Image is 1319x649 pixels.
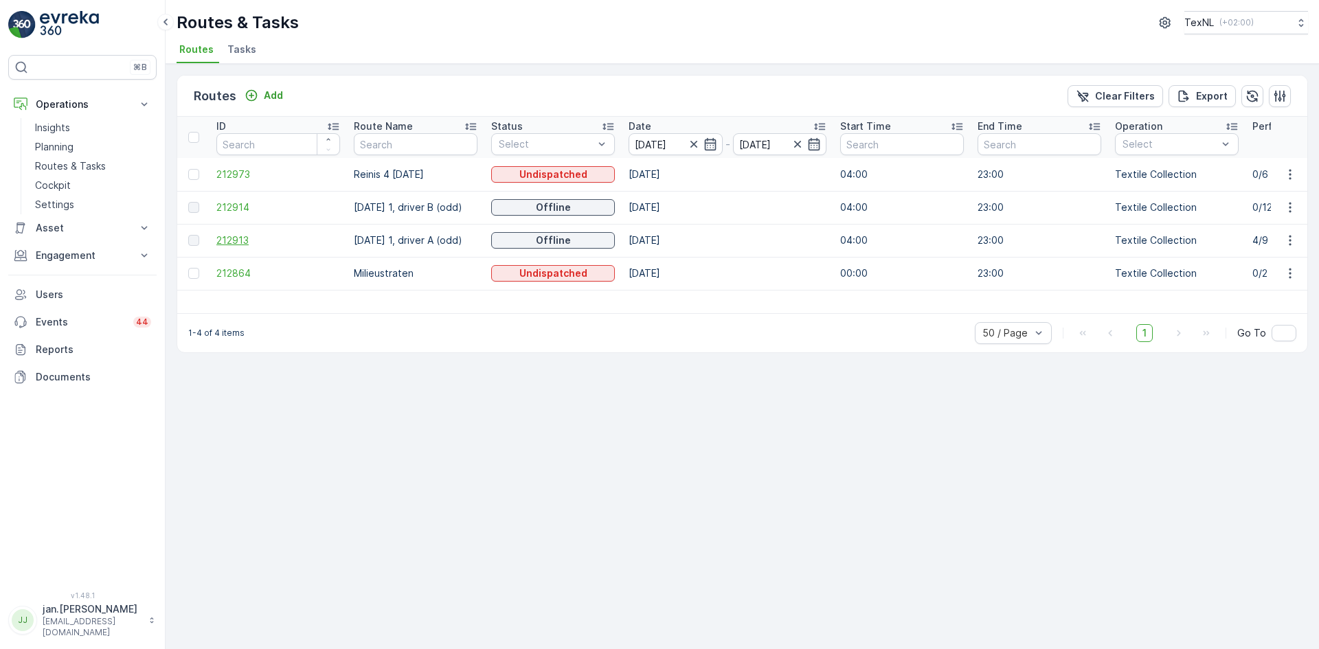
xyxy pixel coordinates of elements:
button: Offline [491,232,615,249]
p: Add [264,89,283,102]
p: Users [36,288,151,301]
p: ID [216,119,226,133]
a: 212973 [216,168,340,181]
td: 23:00 [971,257,1108,290]
a: 212913 [216,234,340,247]
p: Start Time [840,119,891,133]
p: 1-4 of 4 items [188,328,245,339]
p: Planning [35,140,74,154]
p: Export [1196,89,1228,103]
p: Performance [1252,119,1314,133]
p: Insights [35,121,70,135]
p: Select [1123,137,1217,151]
td: Textile Collection [1108,224,1245,257]
button: TexNL(+02:00) [1184,11,1308,34]
p: jan.[PERSON_NAME] [43,602,142,616]
p: Settings [35,198,74,212]
input: dd/mm/yyyy [629,133,723,155]
img: logo_light-DOdMpM7g.png [40,11,99,38]
button: Clear Filters [1068,85,1163,107]
td: 00:00 [833,257,971,290]
td: 04:00 [833,191,971,224]
td: Textile Collection [1108,191,1245,224]
button: Undispatched [491,265,615,282]
td: 23:00 [971,158,1108,191]
p: ( +02:00 ) [1219,17,1254,28]
input: dd/mm/yyyy [733,133,827,155]
input: Search [840,133,964,155]
p: ⌘B [133,62,147,73]
p: Offline [536,234,571,247]
input: Search [354,133,477,155]
p: Operation [1115,119,1162,133]
td: [DATE] [622,158,833,191]
button: JJjan.[PERSON_NAME][EMAIL_ADDRESS][DOMAIN_NAME] [8,602,157,638]
p: Operations [36,98,129,111]
p: Engagement [36,249,129,262]
p: Documents [36,370,151,384]
p: [EMAIL_ADDRESS][DOMAIN_NAME] [43,616,142,638]
p: Cockpit [35,179,71,192]
span: 1 [1136,324,1153,342]
td: [DATE] 1, driver B (odd) [347,191,484,224]
div: JJ [12,609,34,631]
td: 23:00 [971,191,1108,224]
button: Offline [491,199,615,216]
div: Toggle Row Selected [188,235,199,246]
img: logo [8,11,36,38]
div: Toggle Row Selected [188,268,199,279]
p: - [725,136,730,152]
p: Asset [36,221,129,235]
td: 04:00 [833,158,971,191]
td: Textile Collection [1108,158,1245,191]
div: Toggle Row Selected [188,169,199,180]
td: [DATE] [622,191,833,224]
p: Clear Filters [1095,89,1155,103]
a: Documents [8,363,157,391]
td: 23:00 [971,224,1108,257]
span: 212914 [216,201,340,214]
p: Route Name [354,119,413,133]
button: Undispatched [491,166,615,183]
div: Toggle Row Selected [188,202,199,213]
p: Undispatched [519,266,587,280]
p: Offline [536,201,571,214]
p: TexNL [1184,16,1214,30]
span: Tasks [227,43,256,56]
td: 04:00 [833,224,971,257]
a: 212864 [216,266,340,280]
button: Operations [8,91,157,118]
a: Insights [30,118,157,137]
button: Asset [8,214,157,242]
p: Reports [36,343,151,356]
td: Milieustraten [347,257,484,290]
p: End Time [978,119,1022,133]
td: Reinis 4 [DATE] [347,158,484,191]
p: 44 [136,317,148,328]
span: v 1.48.1 [8,591,157,600]
td: [DATE] [622,257,833,290]
p: Date [629,119,651,133]
a: Planning [30,137,157,157]
p: Routes [194,87,236,106]
p: Events [36,315,125,329]
p: Undispatched [519,168,587,181]
a: Cockpit [30,176,157,195]
a: Settings [30,195,157,214]
a: Users [8,281,157,308]
button: Engagement [8,242,157,269]
td: Textile Collection [1108,257,1245,290]
input: Search [216,133,340,155]
p: Status [491,119,523,133]
span: Go To [1237,326,1266,340]
p: Select [499,137,594,151]
a: Routes & Tasks [30,157,157,176]
td: [DATE] [622,224,833,257]
p: Routes & Tasks [35,159,106,173]
p: Routes & Tasks [177,12,299,34]
button: Export [1169,85,1236,107]
a: Reports [8,336,157,363]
